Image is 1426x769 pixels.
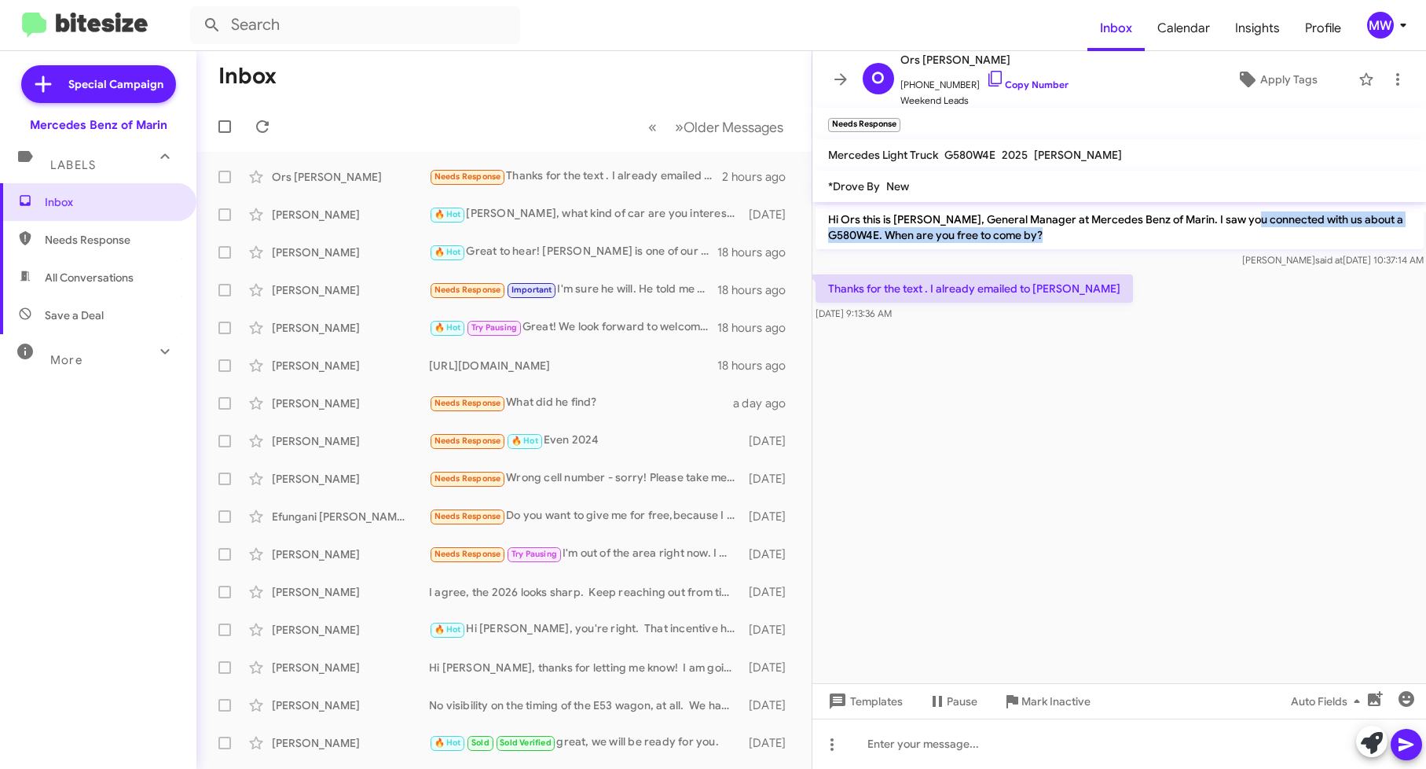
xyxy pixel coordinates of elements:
[434,398,501,408] span: Needs Response
[272,282,429,298] div: [PERSON_NAME]
[272,697,429,713] div: [PERSON_NAME]
[1223,6,1292,51] a: Insights
[272,546,429,562] div: [PERSON_NAME]
[434,738,461,748] span: 🔥 Hot
[500,738,552,748] span: Sold Verified
[429,243,717,261] div: Great to hear! [PERSON_NAME] is one of our top brand ambassadors and is known for delivering exce...
[272,207,429,223] div: [PERSON_NAME]
[1002,148,1028,162] span: 2025
[272,509,429,524] div: Efungani [PERSON_NAME] [PERSON_NAME]
[272,471,429,487] div: [PERSON_NAME]
[471,322,517,333] span: Try Pausing
[190,6,520,44] input: Search
[434,624,461,635] span: 🔥 Hot
[434,285,501,295] span: Needs Response
[1367,12,1394,39] div: MW
[886,179,909,193] span: New
[1241,254,1423,266] span: [PERSON_NAME] [DATE] 10:37:14 AM
[50,353,82,367] span: More
[1021,687,1091,716] span: Mark Inactive
[434,209,461,219] span: 🔥 Hot
[900,50,1069,69] span: Ors [PERSON_NAME]
[1260,65,1318,94] span: Apply Tags
[717,358,799,373] div: 18 hours ago
[45,232,178,248] span: Needs Response
[272,660,429,675] div: [PERSON_NAME]
[990,687,1103,716] button: Mark Inactive
[717,320,799,336] div: 18 hours ago
[1314,254,1342,266] span: said at
[429,469,743,488] div: Wrong cell number - sorry! Please take me off your list. Thank you!
[434,473,501,484] span: Needs Response
[429,545,743,563] div: I'm out of the area right now. I won't be back until next week.
[684,119,783,136] span: Older Messages
[434,549,501,559] span: Needs Response
[511,549,557,559] span: Try Pausing
[944,148,995,162] span: G580W4E
[1145,6,1223,51] a: Calendar
[639,111,666,143] button: Previous
[429,620,743,638] div: Hi [PERSON_NAME], you're right. That incentive has expired. To be [PERSON_NAME], most of our Hybr...
[45,270,134,285] span: All Conversations
[947,687,977,716] span: Pause
[429,358,717,373] div: [URL][DOMAIN_NAME]
[434,171,501,182] span: Needs Response
[511,436,538,446] span: 🔥 Hot
[30,117,167,133] div: Mercedes Benz of Marin
[986,79,1069,90] a: Copy Number
[743,660,799,675] div: [DATE]
[816,307,892,319] span: [DATE] 9:13:36 AM
[429,507,743,525] div: Do you want to give me for free,because I did not conect with anybody
[434,247,461,257] span: 🔥 Hot
[1292,6,1354,51] span: Profile
[1202,65,1351,94] button: Apply Tags
[434,511,501,521] span: Needs Response
[21,65,176,103] a: Special Campaign
[717,282,799,298] div: 18 hours ago
[272,396,429,411] div: [PERSON_NAME]
[434,436,501,446] span: Needs Response
[272,622,429,638] div: [PERSON_NAME]
[828,148,938,162] span: Mercedes Light Truck
[429,697,743,713] div: No visibility on the timing of the E53 wagon, at all. We have several E450's.
[717,245,799,260] div: 18 hours ago
[900,69,1069,93] span: [PHONE_NUMBER]
[900,93,1069,109] span: Weekend Leads
[272,735,429,751] div: [PERSON_NAME]
[812,687,915,716] button: Templates
[1354,12,1409,39] button: MW
[743,207,799,223] div: [DATE]
[743,735,799,751] div: [DATE]
[1087,6,1145,51] a: Inbox
[675,117,684,137] span: »
[429,394,733,412] div: What did he find?
[1278,687,1379,716] button: Auto Fields
[640,111,793,143] nav: Page navigation example
[828,118,900,132] small: Needs Response
[272,245,429,260] div: [PERSON_NAME]
[429,281,717,299] div: I'm sure he will. He told me he would be back in the office in a couple hours
[272,358,429,373] div: [PERSON_NAME]
[743,622,799,638] div: [DATE]
[915,687,990,716] button: Pause
[743,584,799,600] div: [DATE]
[218,64,277,89] h1: Inbox
[743,546,799,562] div: [DATE]
[471,738,489,748] span: Sold
[511,285,552,295] span: Important
[743,433,799,449] div: [DATE]
[429,432,743,450] div: Even 2024
[429,660,743,675] div: Hi [PERSON_NAME], thanks for letting me know! I am going to check my inventory to see what we hav...
[828,179,880,193] span: *Drove By
[743,509,799,524] div: [DATE]
[648,117,657,137] span: «
[733,396,799,411] div: a day ago
[743,471,799,487] div: [DATE]
[816,205,1424,249] p: Hi Ors this is [PERSON_NAME], General Manager at Mercedes Benz of Marin. I saw you connected with...
[429,584,743,600] div: I agree, the 2026 looks sharp. Keep reaching out from time to time.
[871,66,885,91] span: O
[45,307,104,323] span: Save a Deal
